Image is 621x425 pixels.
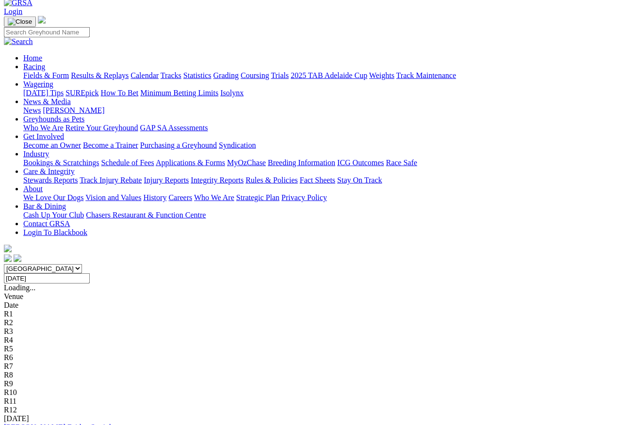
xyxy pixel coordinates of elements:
div: R8 [4,371,617,379]
a: History [143,193,166,202]
a: Who We Are [23,124,64,132]
a: Fact Sheets [300,176,335,184]
a: Tracks [161,71,181,79]
div: R10 [4,388,617,397]
a: Isolynx [220,89,244,97]
a: Trials [271,71,289,79]
img: twitter.svg [14,254,21,262]
div: Wagering [23,89,617,97]
a: How To Bet [101,89,139,97]
a: We Love Our Dogs [23,193,83,202]
a: Bar & Dining [23,202,66,210]
a: Minimum Betting Limits [140,89,218,97]
div: R5 [4,345,617,353]
div: News & Media [23,106,617,115]
a: Login [4,7,22,16]
a: Who We Are [194,193,234,202]
a: Schedule of Fees [101,158,154,167]
a: Injury Reports [144,176,189,184]
a: Login To Blackbook [23,228,87,236]
a: News & Media [23,97,71,106]
a: 2025 TAB Adelaide Cup [291,71,367,79]
a: Breeding Information [268,158,335,167]
a: Become a Trainer [83,141,138,149]
div: Bar & Dining [23,211,617,220]
div: R4 [4,336,617,345]
a: Statistics [183,71,212,79]
div: Venue [4,292,617,301]
a: SUREpick [65,89,98,97]
div: About [23,193,617,202]
a: [PERSON_NAME] [43,106,104,114]
div: Greyhounds as Pets [23,124,617,132]
a: Stay On Track [337,176,382,184]
a: MyOzChase [227,158,266,167]
a: News [23,106,41,114]
div: R12 [4,406,617,414]
a: Vision and Values [85,193,141,202]
a: Purchasing a Greyhound [140,141,217,149]
div: Racing [23,71,617,80]
a: Rules & Policies [245,176,298,184]
div: Care & Integrity [23,176,617,185]
div: R1 [4,310,617,318]
a: Care & Integrity [23,167,75,175]
div: R9 [4,379,617,388]
div: R2 [4,318,617,327]
a: Chasers Restaurant & Function Centre [86,211,206,219]
a: Integrity Reports [191,176,244,184]
a: Wagering [23,80,53,88]
a: Stewards Reports [23,176,78,184]
a: Calendar [131,71,159,79]
a: [DATE] Tips [23,89,64,97]
a: Weights [369,71,394,79]
a: Grading [213,71,239,79]
a: Contact GRSA [23,220,70,228]
a: GAP SA Assessments [140,124,208,132]
a: Race Safe [386,158,417,167]
a: Get Involved [23,132,64,141]
a: Privacy Policy [281,193,327,202]
div: Industry [23,158,617,167]
a: Cash Up Your Club [23,211,84,219]
div: R11 [4,397,617,406]
a: Retire Your Greyhound [65,124,138,132]
div: R3 [4,327,617,336]
a: Racing [23,63,45,71]
a: Applications & Forms [156,158,225,167]
a: Greyhounds as Pets [23,115,84,123]
a: Track Maintenance [396,71,456,79]
img: Close [8,18,32,26]
a: Home [23,54,42,62]
a: About [23,185,43,193]
a: ICG Outcomes [337,158,384,167]
a: Track Injury Rebate [80,176,142,184]
a: Become an Owner [23,141,81,149]
a: Coursing [241,71,269,79]
a: Strategic Plan [236,193,279,202]
input: Search [4,27,90,37]
span: Loading... [4,283,35,292]
button: Toggle navigation [4,16,36,27]
img: logo-grsa-white.png [38,16,46,24]
div: R6 [4,353,617,362]
div: [DATE] [4,414,617,423]
a: Fields & Form [23,71,69,79]
div: Get Involved [23,141,617,150]
a: Bookings & Scratchings [23,158,99,167]
img: facebook.svg [4,254,12,262]
div: R7 [4,362,617,371]
img: Search [4,37,33,46]
a: Results & Replays [71,71,129,79]
div: Date [4,301,617,310]
input: Select date [4,273,90,283]
a: Careers [168,193,192,202]
a: Industry [23,150,49,158]
a: Syndication [219,141,256,149]
img: logo-grsa-white.png [4,245,12,252]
